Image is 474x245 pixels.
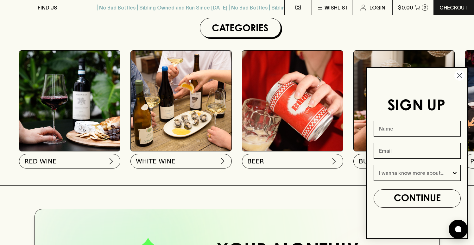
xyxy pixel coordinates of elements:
span: WHITE WINE [136,157,175,166]
button: BEER [242,154,343,168]
span: BUBBLES [359,157,388,166]
p: Checkout [439,4,468,11]
button: Show Options [452,165,458,181]
img: bubble-icon [455,226,461,232]
input: Name [374,121,461,137]
img: BIRRA_GOOD-TIMES_INSTA-2 1/optimise?auth=Mjk3MjY0ODMzMw__ [242,51,343,151]
img: optimise [131,51,231,151]
button: CONTINUE [374,189,461,208]
span: RED WINE [24,157,57,166]
p: FIND US [38,4,57,11]
p: Wishlist [325,4,349,11]
img: Red Wine Tasting [19,51,120,151]
input: I wanna know more about... [379,165,452,181]
button: WHITE WINE [130,154,232,168]
span: BEER [247,157,264,166]
img: chevron-right.svg [330,157,338,165]
p: 0 [424,6,426,9]
img: 2022_Festive_Campaign_INSTA-16 1 [354,51,454,151]
div: FLYOUT Form [360,61,474,245]
p: Login [370,4,385,11]
button: BUBBLES [353,154,455,168]
button: RED WINE [19,154,120,168]
input: Email [374,143,461,159]
span: SIGN UP [387,99,445,113]
h1: Categories [203,21,278,35]
p: $0.00 [398,4,413,11]
img: chevron-right.svg [107,157,115,165]
img: chevron-right.svg [219,157,226,165]
button: Close dialog [454,70,465,81]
